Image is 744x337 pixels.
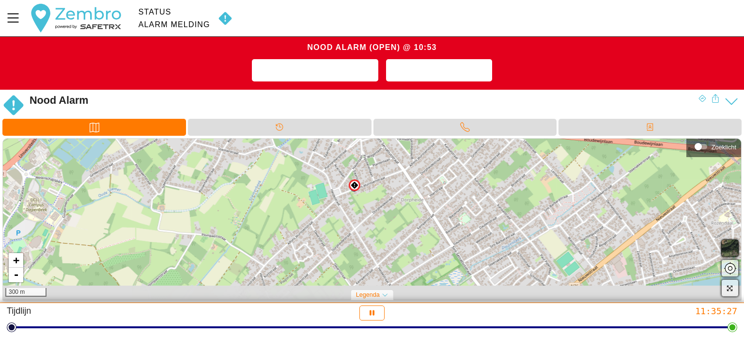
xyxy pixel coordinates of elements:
[394,64,485,79] span: Melding oplossen
[386,59,493,81] button: Melding oplossen
[356,291,380,298] span: Legenda
[496,305,737,317] div: 11:35:27
[558,119,742,136] div: Contacten
[691,139,736,154] div: Zoeklicht
[307,43,437,51] span: Nood Alarm (Open) @ 10:53
[30,94,698,107] div: Nood Alarm
[252,59,378,81] button: Opmerking toevoegen
[188,119,371,136] div: Tijdlijn
[373,119,557,136] div: Oproep
[5,288,46,297] div: 300 m
[260,64,371,79] span: Opmerking toevoegen
[139,20,210,29] div: Alarm melding
[2,119,186,136] div: Kaart
[712,144,736,151] div: Zoeklicht
[2,94,25,116] img: MANUAL.svg
[214,11,236,26] img: MANUAL.svg
[7,305,248,321] div: Tijdlijn
[350,183,358,192] img: PathStart.svg
[9,253,23,268] a: Zoom in
[9,268,23,282] a: Zoom out
[351,181,358,189] img: MANUAL.svg
[139,8,210,16] div: Status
